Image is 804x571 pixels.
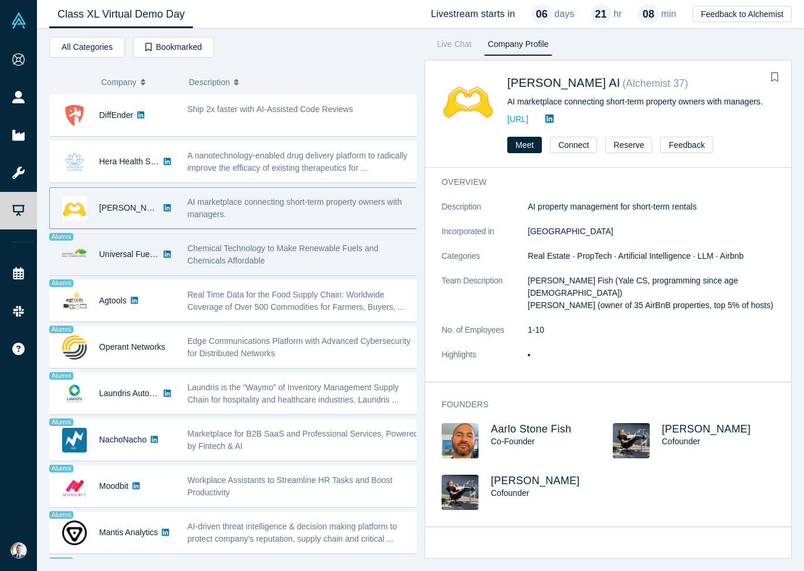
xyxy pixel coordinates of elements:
[62,150,87,174] img: Hera Health Solutions's Logo
[442,324,528,349] dt: No. of Employees
[101,70,177,94] button: Company
[662,437,700,446] span: Cofounder
[431,8,515,19] h4: Livestream starts in
[491,423,571,435] a: Aarlo Stone Fish
[49,465,73,472] span: Alumni
[550,137,597,153] button: Connect
[49,37,125,58] button: All Categories
[49,279,73,287] span: Alumni
[442,398,767,411] h3: Founders
[528,251,744,261] span: Real Estate · PropTech · Artificial Intelligence · LLM · Airbnb
[62,474,87,499] img: Moodbit's Logo
[189,70,408,94] button: Description
[638,4,659,25] div: 08
[99,296,127,305] a: Agtools
[442,423,479,458] img: Aarlo Stone Fish's Profile Image
[49,511,73,519] span: Alumni
[133,37,214,58] button: Bookmarked
[49,233,73,241] span: Alumni
[442,250,528,275] dt: Categories
[62,242,87,267] img: Universal Fuel Technologies's Logo
[11,542,27,559] img: Martin Willemink's Account
[188,151,408,173] span: A nanotechnology-enabled drug delivery platform to radically improve the efficacy of existing the...
[442,176,767,188] h3: overview
[613,423,650,458] img: Sam Dundas's Profile Image
[188,290,405,312] span: Real Time Data for the Food Supply Chain: Worldwide Coverage of Over 500 Commodities for Farmers,...
[188,104,353,114] span: Ship 2x faster with AI-Assisted Code Reviews
[528,324,783,336] dd: 1-10
[484,37,552,56] a: Company Profile
[11,12,27,29] img: Alchemist Vault Logo
[62,103,87,128] img: DiffEnder's Logo
[188,197,402,219] span: AI marketplace connecting short-term property owners with managers.
[693,6,792,22] button: Feedback to Alchemist
[660,137,713,153] button: Feedback
[528,201,783,213] p: AI property management for short-term rentals
[188,475,393,497] span: Workplace Assistants to Streamline HR Tasks and Boost Productivity
[62,381,87,406] img: Laundris Autonomous Inventory Management's Logo
[766,69,783,86] button: Bookmark
[491,437,535,446] span: Co-Founder
[507,96,775,108] div: AI marketplace connecting short-term property owners with managers.
[49,372,73,380] span: Alumni
[99,528,158,537] a: Mantis Analytics
[442,475,479,510] img: Sam Dundas's Profile Image
[507,114,528,124] a: [URL]
[99,342,165,352] a: Operant Networks
[188,522,397,543] span: AI-driven threat intelligence & decision making platform to protect company’s reputation, supply ...
[662,423,751,435] a: [PERSON_NAME]
[49,326,73,333] span: Alumni
[591,4,611,25] div: 21
[554,7,574,21] p: days
[188,429,419,451] span: Marketplace for B2B SaaS and Professional Services, Powered by Fintech & AI
[661,7,676,21] p: min
[442,225,528,250] dt: Incorporated in
[99,157,179,166] a: Hera Health Solutions
[62,428,87,452] img: NachoNacho's Logo
[528,275,783,312] p: [PERSON_NAME] Fish (Yale CS, programming since age [DEMOGRAPHIC_DATA]) [PERSON_NAME] (owner of 35...
[188,383,399,404] span: Laundris is the “Waymo” of Inventory Management Supply Chain for hospitality and healthcare indus...
[442,349,528,373] dt: Highlights
[99,481,128,491] a: Moodbit
[62,335,87,360] img: Operant Networks's Logo
[49,558,73,565] span: Alumni
[189,70,230,94] span: Description
[623,77,688,89] small: ( Alchemist 37 )
[99,203,176,212] a: [PERSON_NAME] AI
[188,244,379,265] span: Chemical Technology to Make Renewable Fuels and Chemicals Affordable
[507,137,542,153] button: Meet
[99,435,147,444] a: NachoNacho
[188,336,411,358] span: Edge Communications Platform with Advanced Cybersecurity for Distributed Networks
[49,418,73,426] span: Alumni
[62,289,87,313] img: Agtools's Logo
[101,70,137,94] span: Company
[442,275,528,324] dt: Team Description
[442,201,528,225] dt: Description
[99,110,133,120] a: DiffEnder
[491,475,580,486] a: [PERSON_NAME]
[99,388,265,398] a: Laundris Autonomous Inventory Management
[99,249,202,259] a: Universal Fuel Technologies
[62,196,87,221] img: Besty AI's Logo
[491,488,529,498] span: Cofounder
[507,76,620,89] a: [PERSON_NAME] AI
[531,4,552,25] div: 06
[62,521,87,545] img: Mantis Analytics's Logo
[433,37,476,56] a: Live Chat
[605,137,652,153] button: Reserve
[442,73,495,127] img: Besty AI's Logo
[613,7,622,21] p: hr
[49,1,193,28] a: Class XL Virtual Demo Day
[528,225,783,238] dd: [GEOGRAPHIC_DATA]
